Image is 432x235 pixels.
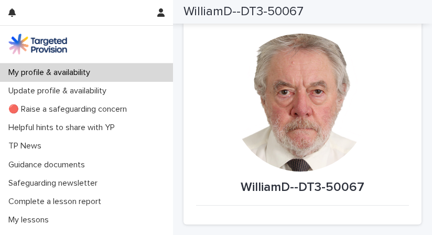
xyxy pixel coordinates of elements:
[4,104,135,114] p: 🔴 Raise a safeguarding concern
[4,160,93,170] p: Guidance documents
[4,68,99,78] p: My profile & availability
[196,180,409,195] p: WilliamD--DT3-50067
[4,215,57,225] p: My lessons
[4,141,50,151] p: TP News
[8,34,67,55] img: M5nRWzHhSzIhMunXDL62
[4,123,123,133] p: Helpful hints to share with YP
[4,197,110,207] p: Complete a lesson report
[183,4,304,19] h2: WilliamD--DT3-50067
[4,86,115,96] p: Update profile & availability
[4,178,106,188] p: Safeguarding newsletter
